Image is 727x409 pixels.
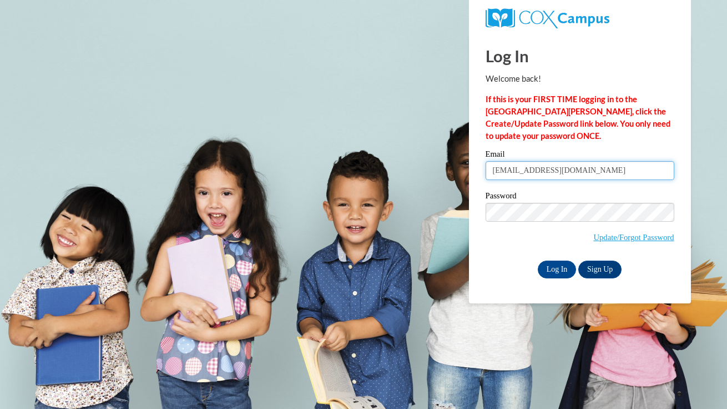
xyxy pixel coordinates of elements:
input: Log In [538,261,577,278]
label: Password [486,192,674,203]
img: COX Campus [486,8,609,28]
a: Sign Up [578,261,622,278]
h1: Log In [486,44,674,67]
strong: If this is your FIRST TIME logging in to the [GEOGRAPHIC_DATA][PERSON_NAME], click the Create/Upd... [486,94,670,141]
a: Update/Forgot Password [593,233,674,242]
p: Welcome back! [486,73,674,85]
a: COX Campus [486,13,609,22]
label: Email [486,150,674,161]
